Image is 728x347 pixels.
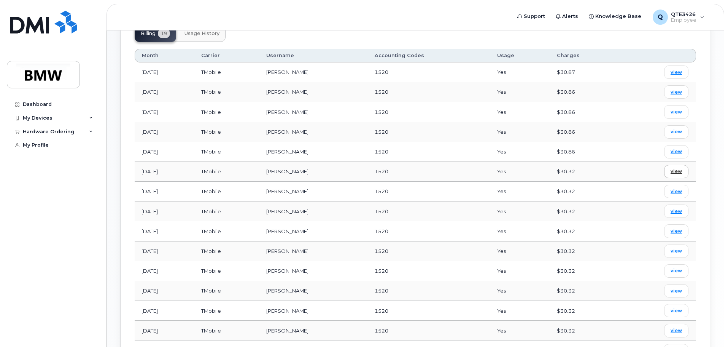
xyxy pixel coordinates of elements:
a: view [664,105,688,118]
div: $30.86 [557,128,614,136]
td: Yes [490,321,550,341]
div: $30.87 [557,69,614,76]
span: view [671,327,682,334]
span: view [671,248,682,254]
td: [DATE] [135,142,194,162]
a: Support [512,9,550,24]
span: 1520 [375,248,388,254]
span: view [671,109,682,115]
th: Accounting Codes [368,49,490,62]
span: view [671,148,682,155]
div: $30.86 [557,109,614,116]
th: Usage [490,49,550,62]
span: Alerts [562,13,578,20]
td: Yes [490,261,550,281]
a: view [664,165,688,178]
div: $30.32 [557,168,614,175]
td: [DATE] [135,221,194,241]
span: Q [658,13,663,22]
span: view [671,228,682,235]
div: $30.86 [557,148,614,155]
a: view [664,245,688,258]
td: Yes [490,162,550,182]
span: 1520 [375,149,388,155]
td: Yes [490,82,550,102]
div: $30.32 [557,287,614,294]
td: [DATE] [135,102,194,122]
td: [DATE] [135,301,194,321]
th: Charges [550,49,621,62]
th: Month [135,49,194,62]
span: 1520 [375,328,388,334]
th: Username [259,49,368,62]
a: view [664,125,688,139]
span: Knowledge Base [595,13,641,20]
div: $30.32 [557,228,614,235]
div: $30.32 [557,267,614,275]
a: view [664,205,688,218]
td: [DATE] [135,321,194,341]
span: view [671,288,682,294]
td: [PERSON_NAME] [259,182,368,201]
span: 1520 [375,109,388,115]
span: 1520 [375,188,388,194]
a: view [664,284,688,297]
td: [DATE] [135,182,194,201]
td: TMobile [194,142,259,162]
span: 1520 [375,89,388,95]
td: [DATE] [135,62,194,82]
td: [PERSON_NAME] [259,281,368,301]
a: view [664,304,688,317]
td: [PERSON_NAME] [259,62,368,82]
td: [DATE] [135,261,194,281]
div: $30.32 [557,327,614,334]
td: Yes [490,221,550,241]
td: [PERSON_NAME] [259,221,368,241]
div: $30.32 [557,208,614,215]
a: view [664,264,688,278]
td: Yes [490,241,550,261]
td: Yes [490,182,550,201]
div: $30.32 [557,248,614,255]
td: [DATE] [135,281,194,301]
td: TMobile [194,301,259,321]
td: TMobile [194,62,259,82]
td: TMobile [194,221,259,241]
a: Alerts [550,9,583,24]
span: QTE3426 [671,11,696,17]
a: view [664,324,688,337]
td: Yes [490,62,550,82]
td: TMobile [194,182,259,201]
td: TMobile [194,122,259,142]
td: Yes [490,281,550,301]
a: view [664,66,688,79]
td: [DATE] [135,241,194,261]
td: [PERSON_NAME] [259,122,368,142]
a: view [664,85,688,99]
td: Yes [490,102,550,122]
td: [PERSON_NAME] [259,301,368,321]
td: [PERSON_NAME] [259,261,368,281]
span: view [671,267,682,274]
span: view [671,188,682,195]
span: Employee [671,17,696,23]
a: view [664,224,688,238]
td: [DATE] [135,122,194,142]
span: 1520 [375,228,388,234]
span: 1520 [375,268,388,274]
th: Carrier [194,49,259,62]
td: Yes [490,301,550,321]
span: 1520 [375,168,388,174]
td: TMobile [194,82,259,102]
td: TMobile [194,241,259,261]
td: [PERSON_NAME] [259,142,368,162]
td: [PERSON_NAME] [259,241,368,261]
td: Yes [490,122,550,142]
span: view [671,69,682,76]
td: TMobile [194,321,259,341]
td: [PERSON_NAME] [259,102,368,122]
td: [PERSON_NAME] [259,82,368,102]
span: Usage History [184,30,219,37]
span: view [671,168,682,175]
span: view [671,128,682,135]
